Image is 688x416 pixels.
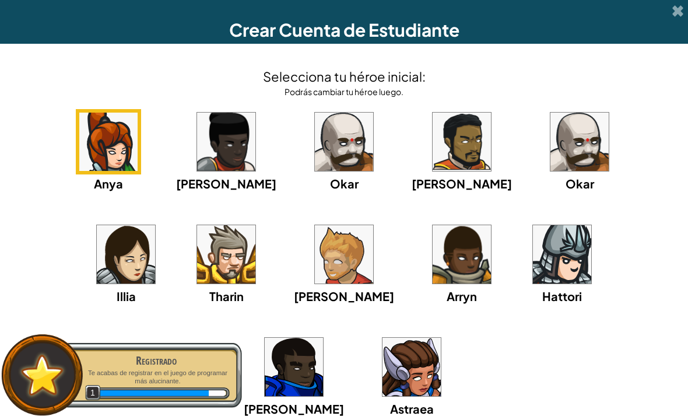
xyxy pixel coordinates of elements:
span: [PERSON_NAME] [176,176,276,191]
h4: Selecciona tu héroe inicial: [263,67,426,86]
img: portrait.png [265,338,323,396]
img: portrait.png [550,113,609,171]
span: Anya [94,176,123,191]
img: portrait.png [433,113,491,171]
img: portrait.png [315,113,373,171]
span: [PERSON_NAME] [294,289,394,303]
img: portrait.png [315,225,373,284]
div: 3 XP hasta el nivel 2 [209,390,226,396]
img: portrait.png [79,113,138,171]
span: 1 [85,385,101,401]
div: 20 XP ganado [98,390,209,396]
img: portrait.png [382,338,441,396]
img: portrait.png [97,225,155,284]
span: [PERSON_NAME] [412,176,512,191]
p: Te acabas de registrar en el juego de programar más alucinante. [83,369,230,386]
span: Okar [566,176,594,191]
span: Crear Cuenta de Estudiante [229,19,459,41]
span: Okar [330,176,359,191]
span: Illia [117,289,136,303]
img: portrait.png [433,225,491,284]
img: default.png [16,349,69,401]
div: Podrás cambiar tu héroe luego. [263,86,426,97]
img: portrait.png [197,225,255,284]
span: Arryn [447,289,477,303]
span: Hattori [542,289,582,303]
div: Registrado [83,352,230,369]
span: Tharin [209,289,244,303]
span: [PERSON_NAME] [244,401,344,416]
img: portrait.png [197,113,255,171]
span: Astraea [390,401,434,416]
img: portrait.png [533,225,591,284]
